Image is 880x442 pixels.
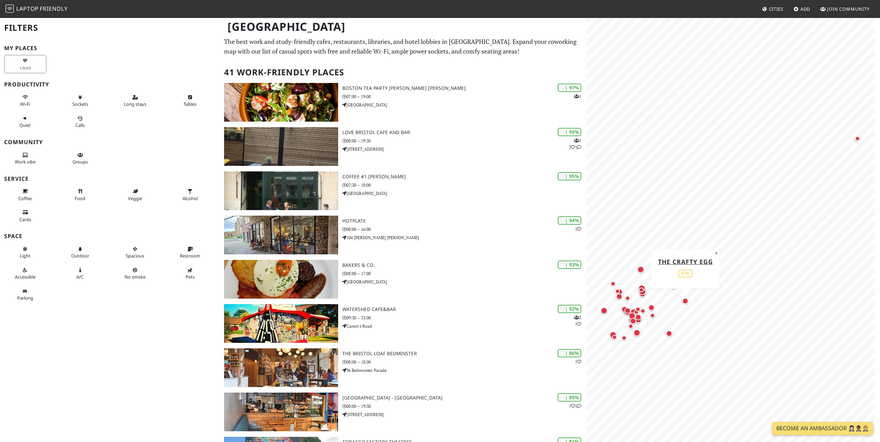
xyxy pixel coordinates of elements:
img: Watershed Cafe&Bar [224,304,338,343]
a: Cities [759,3,786,15]
img: Hatter House Cafe - Bristol [224,393,338,431]
a: Love bristol cafe and bar | 95% 121 Love bristol cafe and bar 08:00 – 19:30 [STREET_ADDRESS] [220,127,586,166]
span: Add [800,6,810,12]
h3: My Places [4,45,216,51]
button: Calls [59,113,101,131]
a: Boston Tea Party Stokes Croft | 97% 1 Boston Tea Party [PERSON_NAME] [PERSON_NAME] 07:00 – 19:00 ... [220,83,586,122]
h1: [GEOGRAPHIC_DATA] [222,17,585,36]
span: Coffee [18,195,32,201]
button: Tables [169,92,211,110]
p: 2 1 [574,314,581,327]
p: 1 [575,226,581,232]
span: Pet friendly [186,274,195,280]
img: Bakers & Co. [224,260,338,299]
p: 1 2 1 [569,137,581,150]
div: Map marker [638,287,647,297]
div: | 94% [558,216,581,224]
p: 1 [575,358,581,365]
p: 07:30 – 18:00 [342,182,587,188]
h2: 41 Work-Friendly Places [224,62,582,83]
span: Restroom [180,253,200,259]
span: Veggie [128,195,142,201]
img: Boston Tea Party Stokes Croft [224,83,338,122]
h3: Space [4,233,216,239]
h3: Productivity [4,81,216,88]
div: Map marker [637,286,646,294]
span: Video/audio calls [75,122,85,128]
h3: Coffee #1 [PERSON_NAME] [342,174,587,180]
h2: Filters [4,17,216,38]
span: Smoke free [124,274,146,280]
h3: Love bristol cafe and bar [342,130,587,135]
span: Credit cards [19,216,31,223]
a: The Crafty Egg [658,257,713,265]
p: 08:00 – 18:00 [342,359,587,365]
img: Coffee #1 Clifton [224,171,338,210]
span: Accessible [15,274,36,280]
div: Map marker [632,328,642,338]
button: Alcohol [169,186,211,204]
img: Love bristol cafe and bar [224,127,338,166]
span: Quiet [19,122,31,128]
p: [GEOGRAPHIC_DATA] [342,190,587,197]
span: Cities [769,6,784,12]
a: Hotplate | 94% 1 Hotplate 08:00 – 16:00 104 [PERSON_NAME] [PERSON_NAME] [220,216,586,254]
span: Natural light [20,253,30,259]
div: Map marker [620,305,629,314]
span: Spacious [126,253,144,259]
img: The Bristol Loaf Bedminster [224,348,338,387]
a: Bakers & Co. | 93% Bakers & Co. 08:00 – 17:00 [GEOGRAPHIC_DATA] [220,260,586,299]
h3: Community [4,139,216,145]
div: Map marker [622,306,631,315]
h3: Boston Tea Party [PERSON_NAME] [PERSON_NAME] [342,85,587,91]
img: LaptopFriendly [6,4,14,13]
div: Map marker [615,292,624,301]
a: Become an Ambassador 🤵🏻‍♀️🤵🏾‍♂️🤵🏼‍♀️ [772,422,873,435]
span: Air conditioned [76,274,84,280]
span: Stable Wi-Fi [20,101,30,107]
p: The best work and study-friendly cafes, restaurants, libraries, and hotel lobbies in [GEOGRAPHIC_... [224,37,582,57]
button: Spacious [114,243,156,262]
p: 96 Bedminster Parade [342,367,587,374]
div: Map marker [681,297,690,305]
a: Add [791,3,813,15]
span: Work-friendly tables [184,101,196,107]
a: Coffee #1 Clifton | 95% Coffee #1 [PERSON_NAME] 07:30 – 18:00 [GEOGRAPHIC_DATA] [220,171,586,210]
p: 08:00 – 19:30 [342,403,587,410]
div: Map marker [647,303,656,312]
h3: Bakers & Co. [342,262,587,268]
h3: [GEOGRAPHIC_DATA] - [GEOGRAPHIC_DATA] [342,395,587,401]
div: Map marker [623,307,632,317]
button: Long stays [114,92,156,110]
div: Map marker [610,333,619,341]
div: 67% [678,269,692,277]
div: | 86% [558,349,581,357]
p: 07:00 – 19:00 [342,93,587,100]
button: Sockets [59,92,101,110]
div: | 95% [558,128,581,136]
div: Map marker [634,316,643,325]
p: [STREET_ADDRESS] [342,146,587,152]
p: 09:30 – 23:00 [342,314,587,321]
button: Work vibe [4,149,46,168]
div: Map marker [609,280,617,288]
div: | 92% [558,305,581,313]
div: Map marker [634,305,642,313]
span: People working [15,159,36,165]
button: Coffee [4,186,46,204]
span: Parking [17,295,33,301]
div: Map marker [623,294,632,302]
a: LaptopFriendly LaptopFriendly [6,3,68,15]
div: Map marker [670,283,678,291]
div: Map marker [608,330,618,340]
p: 1 [574,93,581,100]
h3: Watershed Cafe&Bar [342,307,587,312]
div: | 93% [558,261,581,269]
div: Map marker [636,265,646,274]
span: Friendly [40,5,67,12]
button: Veggie [114,186,156,204]
p: [STREET_ADDRESS] [342,411,587,418]
a: The Bristol Loaf Bedminster | 86% 1 The Bristol Loaf Bedminster 08:00 – 18:00 96 Bedminster Parade [220,348,586,387]
img: Hotplate [224,216,338,254]
div: | 97% [558,84,581,92]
